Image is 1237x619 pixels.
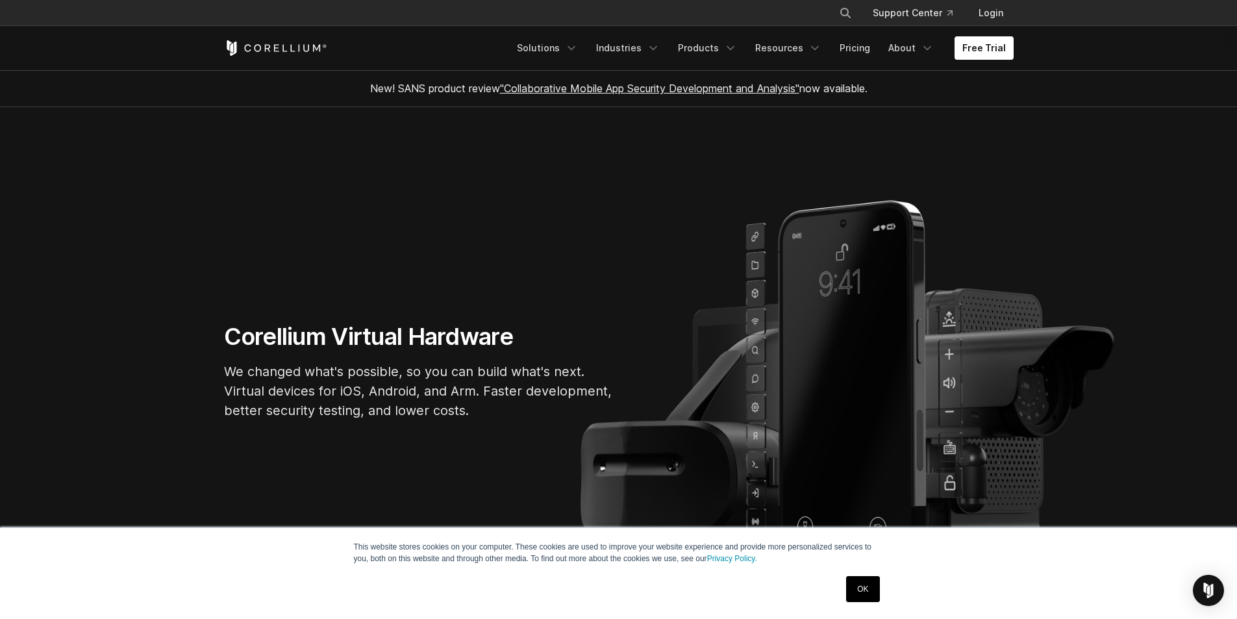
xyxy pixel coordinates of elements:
a: Resources [747,36,829,60]
p: This website stores cookies on your computer. These cookies are used to improve your website expe... [354,541,884,564]
button: Search [834,1,857,25]
p: We changed what's possible, so you can build what's next. Virtual devices for iOS, Android, and A... [224,362,614,420]
a: Privacy Policy. [707,554,757,563]
a: Industries [588,36,668,60]
h1: Corellium Virtual Hardware [224,322,614,351]
div: Navigation Menu [509,36,1014,60]
div: Open Intercom Messenger [1193,575,1224,606]
a: OK [846,576,879,602]
a: Products [670,36,745,60]
a: Pricing [832,36,878,60]
span: New! SANS product review now available. [370,82,868,95]
a: Login [968,1,1014,25]
a: About [881,36,942,60]
div: Navigation Menu [823,1,1014,25]
a: Solutions [509,36,586,60]
a: Support Center [862,1,963,25]
a: "Collaborative Mobile App Security Development and Analysis" [500,82,799,95]
a: Free Trial [955,36,1014,60]
a: Corellium Home [224,40,327,56]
